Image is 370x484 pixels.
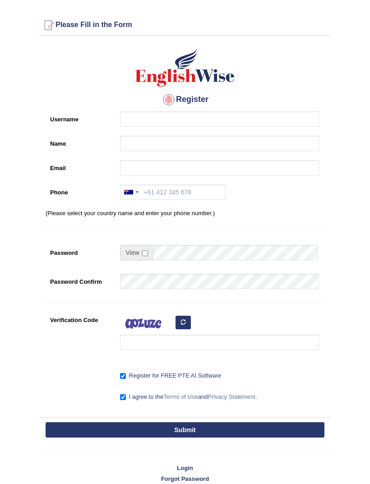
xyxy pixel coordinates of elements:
[46,160,116,172] label: Email
[120,373,126,379] input: Register for FREE PTE AI Software
[39,464,331,472] a: Login
[46,111,116,124] label: Username
[120,392,257,401] label: I agree to the and .
[46,245,116,257] label: Password
[46,136,116,148] label: Name
[46,312,116,324] label: Verification Code
[39,475,331,483] a: Forgot Password
[46,274,116,286] label: Password Confirm
[46,422,324,438] button: Submit
[120,184,226,200] input: +61 412 345 678
[120,394,126,400] input: I agree to theTerms of UseandPrivacy Statement.
[142,250,148,256] input: Show/Hide Password
[208,393,255,400] a: Privacy Statement
[120,371,221,380] label: Register for FREE PTE AI Software
[46,209,324,217] p: (Please select your country name and enter your phone number.)
[134,47,236,88] img: Logo of English Wise create a new account for intelligent practice with AI
[46,184,116,197] label: Phone
[46,92,324,107] h4: Register
[163,393,198,400] a: Terms of Use
[41,18,329,32] h3: Please Fill in the Form
[120,185,141,199] div: Australia: +61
